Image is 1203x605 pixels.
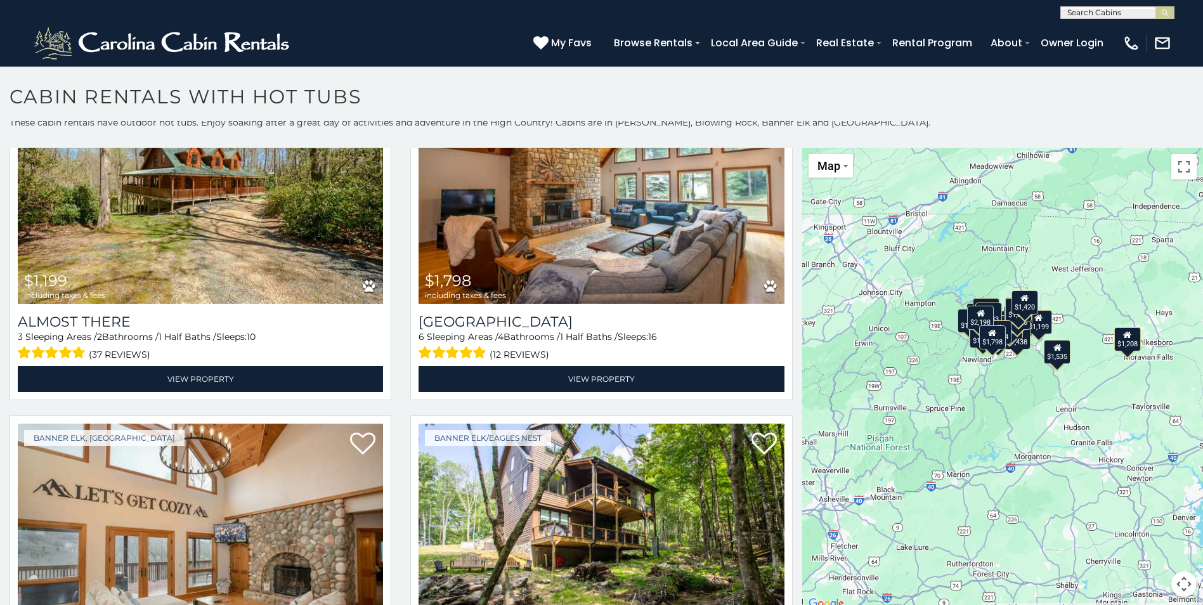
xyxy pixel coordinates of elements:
button: Change map style [809,154,853,178]
div: $1,556 [970,324,996,348]
a: Local Area Guide [705,32,804,54]
img: Sugar Mountain Lodge [419,59,784,304]
a: Add to favorites [751,431,777,458]
div: $1,904 [985,320,1011,344]
div: Sleeping Areas / Bathrooms / Sleeps: [18,330,383,363]
div: $1,208 [1114,327,1140,351]
img: phone-regular-white.png [1122,34,1140,52]
a: View Property [18,366,383,392]
span: (37 reviews) [89,346,150,363]
a: Almost There $1,199 including taxes & fees [18,59,383,304]
span: including taxes & fees [24,291,105,299]
a: Real Estate [810,32,880,54]
img: White-1-2.png [32,24,295,62]
a: Add to favorites [350,431,375,458]
span: $1,199 [24,271,67,290]
a: Banner Elk/Eagles Nest [425,430,551,446]
img: mail-regular-white.png [1154,34,1171,52]
a: My Favs [533,35,595,51]
a: View Property [419,366,784,392]
div: $1,420 [1011,290,1038,315]
span: $1,798 [425,271,471,290]
a: [GEOGRAPHIC_DATA] [419,313,784,330]
span: 1 Half Baths / [159,331,216,342]
h3: Sugar Mountain Lodge [419,313,784,330]
a: Rental Program [886,32,979,54]
div: $1,344 [958,309,984,333]
button: Map camera controls [1171,571,1197,597]
div: Sleeping Areas / Bathrooms / Sleeps: [419,330,784,363]
div: $1,199 [1025,310,1051,334]
span: (12 reviews) [490,346,549,363]
span: 16 [648,331,657,342]
a: Owner Login [1034,32,1110,54]
span: My Favs [551,35,592,51]
div: $1,535 [1044,340,1070,364]
span: 10 [247,331,256,342]
div: $1,798 [979,325,1006,349]
span: 2 [97,331,102,342]
span: 3 [18,331,23,342]
span: Map [817,159,840,172]
a: Almost There [18,313,383,330]
a: Banner Elk, [GEOGRAPHIC_DATA] [24,430,185,446]
div: $1,688 [973,298,999,322]
span: 6 [419,331,424,342]
img: Almost There [18,59,383,304]
div: $1,438 [1003,325,1030,349]
a: Sugar Mountain Lodge $1,798 including taxes & fees [419,59,784,304]
a: About [984,32,1029,54]
span: 4 [498,331,504,342]
div: $1,636 [969,323,996,347]
button: Toggle fullscreen view [1171,154,1197,179]
a: Browse Rentals [608,32,699,54]
span: including taxes & fees [425,291,506,299]
div: $1,433 [975,302,1002,327]
div: $1,855 [1005,298,1031,322]
div: $2,198 [967,306,994,330]
span: 1 Half Baths / [560,331,618,342]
